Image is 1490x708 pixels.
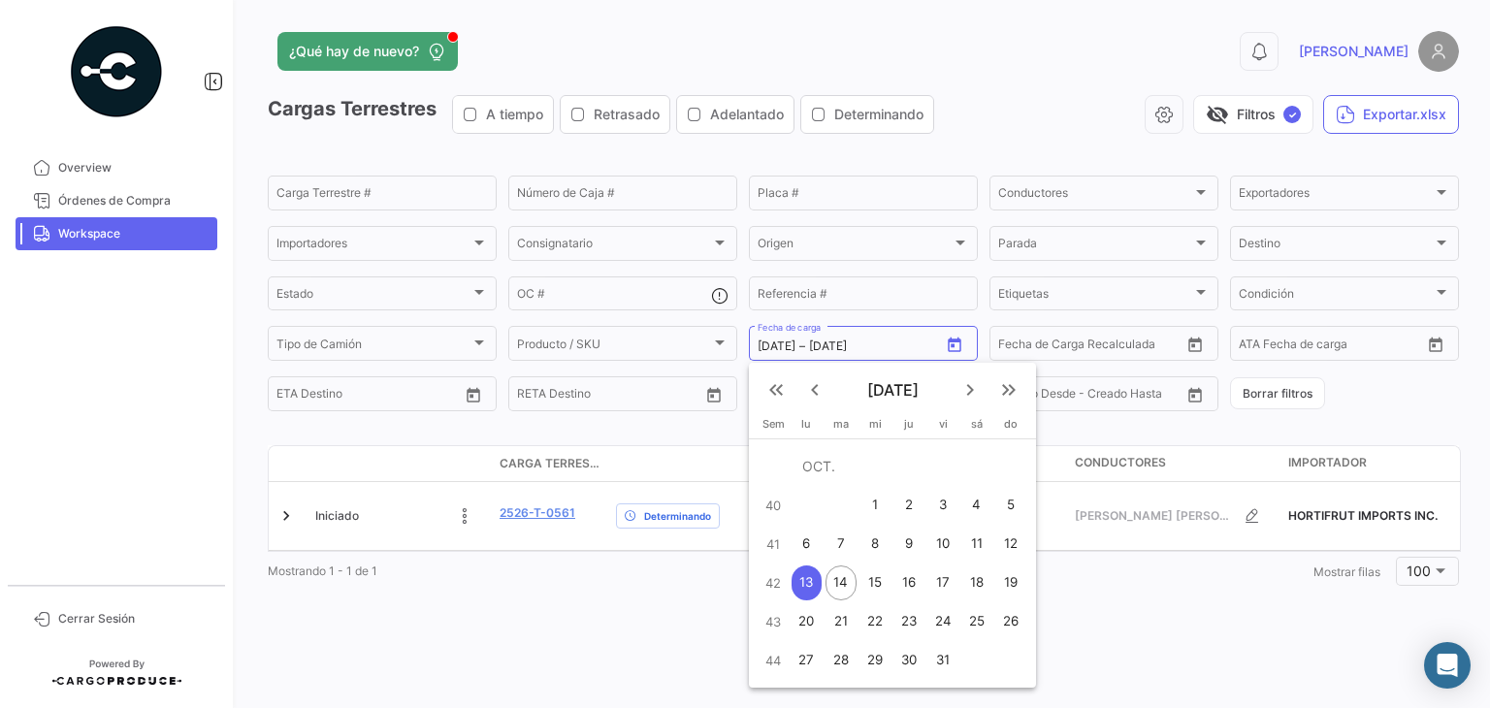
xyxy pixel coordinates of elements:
div: 9 [894,527,924,562]
div: 31 [928,643,958,678]
button: 8 de octubre de 2025 [858,525,892,563]
div: 28 [826,643,857,678]
div: 12 [995,527,1026,562]
button: 23 de octubre de 2025 [892,602,926,641]
mat-icon: keyboard_double_arrow_right [997,378,1020,402]
div: 29 [859,643,891,678]
span: sá [971,417,983,431]
span: mi [869,417,882,431]
button: 4 de octubre de 2025 [959,486,993,525]
div: 27 [792,643,822,678]
div: 10 [928,527,958,562]
button: 21 de octubre de 2025 [824,602,858,641]
button: 2 de octubre de 2025 [892,486,926,525]
div: 30 [894,643,924,678]
button: 26 de octubre de 2025 [994,602,1029,641]
div: 6 [792,527,822,562]
div: 14 [826,565,857,600]
button: 28 de octubre de 2025 [824,641,858,680]
th: Sem [757,417,790,438]
div: 22 [859,604,891,639]
button: 20 de octubre de 2025 [790,602,824,641]
div: 13 [792,565,822,600]
div: 20 [792,604,822,639]
button: 1 de octubre de 2025 [858,486,892,525]
div: 16 [894,565,924,600]
button: 17 de octubre de 2025 [926,563,960,602]
button: 27 de octubre de 2025 [790,641,824,680]
div: 15 [859,565,891,600]
td: 44 [757,641,790,680]
span: do [1004,417,1018,431]
div: 23 [894,604,924,639]
div: 24 [928,604,958,639]
td: OCT. [790,447,1028,486]
mat-icon: keyboard_arrow_right [958,378,982,402]
div: 21 [826,604,857,639]
div: 1 [859,488,891,523]
div: 11 [961,527,992,562]
button: 11 de octubre de 2025 [959,525,993,563]
span: ju [904,417,914,431]
button: 29 de octubre de 2025 [858,641,892,680]
span: lu [801,417,811,431]
button: 31 de octubre de 2025 [926,641,960,680]
div: 4 [961,488,992,523]
button: 10 de octubre de 2025 [926,525,960,563]
button: 25 de octubre de 2025 [959,602,993,641]
button: 22 de octubre de 2025 [858,602,892,641]
button: 6 de octubre de 2025 [790,525,824,563]
button: 24 de octubre de 2025 [926,602,960,641]
td: 43 [757,602,790,641]
div: 17 [928,565,958,600]
td: 40 [757,486,790,525]
div: 5 [995,488,1026,523]
button: 13 de octubre de 2025 [790,563,824,602]
button: 7 de octubre de 2025 [824,525,858,563]
div: 3 [928,488,958,523]
span: ma [833,417,849,431]
button: 5 de octubre de 2025 [994,486,1029,525]
button: 12 de octubre de 2025 [994,525,1029,563]
span: [DATE] [834,380,951,400]
button: 3 de octubre de 2025 [926,486,960,525]
button: 14 de octubre de 2025 [824,563,858,602]
button: 16 de octubre de 2025 [892,563,926,602]
mat-icon: keyboard_arrow_left [803,378,826,402]
button: 30 de octubre de 2025 [892,641,926,680]
div: 18 [961,565,992,600]
button: 9 de octubre de 2025 [892,525,926,563]
td: 41 [757,525,790,563]
td: 42 [757,563,790,602]
button: 19 de octubre de 2025 [994,563,1029,602]
div: 8 [859,527,891,562]
span: vi [939,417,948,431]
div: 26 [995,604,1026,639]
div: 2 [894,488,924,523]
div: Abrir Intercom Messenger [1424,642,1471,689]
mat-icon: keyboard_double_arrow_left [764,378,788,402]
button: 15 de octubre de 2025 [858,563,892,602]
button: 18 de octubre de 2025 [959,563,993,602]
div: 7 [826,527,857,562]
div: 25 [961,604,992,639]
div: 19 [995,565,1026,600]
